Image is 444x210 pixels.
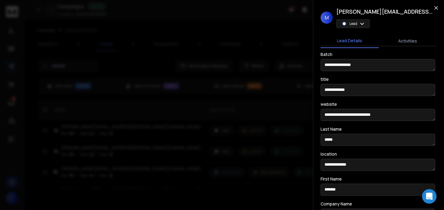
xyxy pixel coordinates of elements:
label: Last Name [321,127,342,131]
label: location [321,152,337,156]
button: Lead Details [321,34,379,48]
label: First Name [321,177,342,181]
h1: [PERSON_NAME][EMAIL_ADDRESS][PERSON_NAME][DOMAIN_NAME] [336,7,433,16]
label: Company Name [321,202,352,206]
label: Batch [321,52,332,57]
label: website [321,102,337,106]
button: Activities [379,34,437,48]
div: Open Intercom Messenger [422,189,436,204]
span: M [321,12,333,24]
p: Lead [349,21,357,26]
label: title [321,77,329,81]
